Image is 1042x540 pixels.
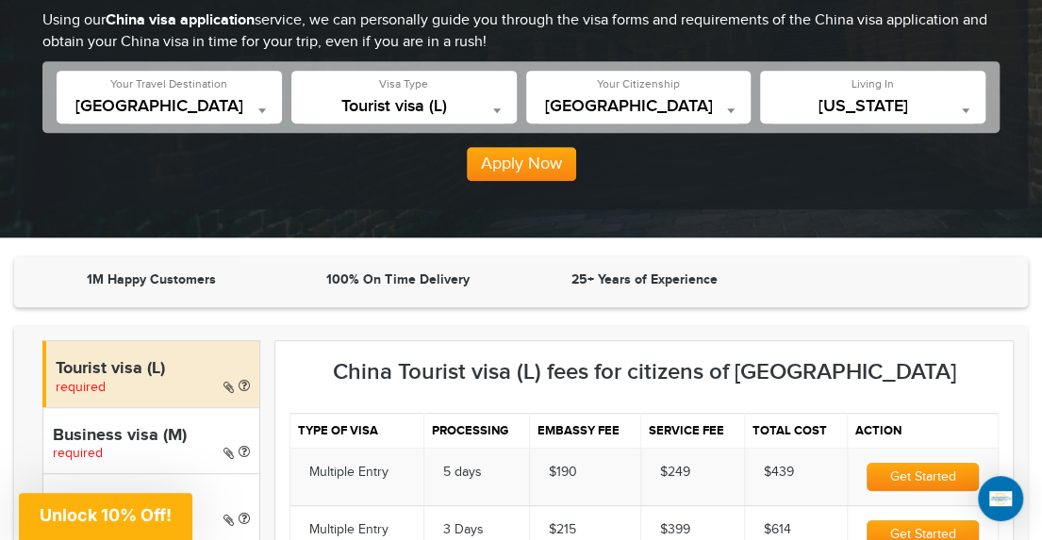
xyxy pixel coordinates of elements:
[640,414,744,449] th: Service fee
[660,522,690,537] span: $399
[56,380,106,395] span: required
[467,147,576,181] button: Apply Now
[290,414,424,449] th: Type of visa
[660,465,690,480] span: $249
[87,271,216,287] strong: 1M Happy Customers
[42,10,1000,54] p: Using our service, we can personally guide you through the visa forms and requirements of the Chi...
[301,97,507,116] span: Tourist visa (L)
[443,522,484,537] span: 3 Days
[56,360,250,379] h4: Tourist visa (L)
[978,476,1023,521] div: Open Intercom Messenger
[769,97,976,116] span: Tennessee
[536,97,742,116] span: United States
[867,463,979,491] button: Get Started
[66,97,273,116] span: China
[549,465,577,480] span: $190
[852,76,894,92] label: Living In
[529,414,640,449] th: Embassy fee
[309,465,389,480] span: Multiple Entry
[19,493,192,540] div: Unlock 10% Off!
[443,465,482,480] span: 5 days
[40,505,172,525] span: Unlock 10% Off!
[867,469,979,484] a: Get Started
[326,271,469,287] strong: 100% On Time Delivery
[106,11,255,29] strong: China visa application
[379,76,428,92] label: Visa Type
[289,360,999,385] h3: China Tourist visa (L) fees for citizens of [GEOGRAPHIC_DATA]
[772,270,1009,293] iframe: Customer reviews powered by Trustpilot
[744,414,847,449] th: Total cost
[764,465,794,480] span: $439
[66,97,273,123] span: China
[53,427,250,446] h4: Business visa (M)
[847,414,998,449] th: Action
[536,97,742,123] span: United States
[549,522,576,537] span: $215
[424,414,529,449] th: Processing
[110,76,227,92] label: Your Travel Destination
[53,446,103,461] span: required
[301,97,507,123] span: Tourist visa (L)
[764,522,791,537] span: $614
[597,76,680,92] label: Your Citizenship
[309,522,389,537] span: Multiple Entry
[571,271,718,287] strong: 25+ Years of Experience
[769,97,976,123] span: Tennessee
